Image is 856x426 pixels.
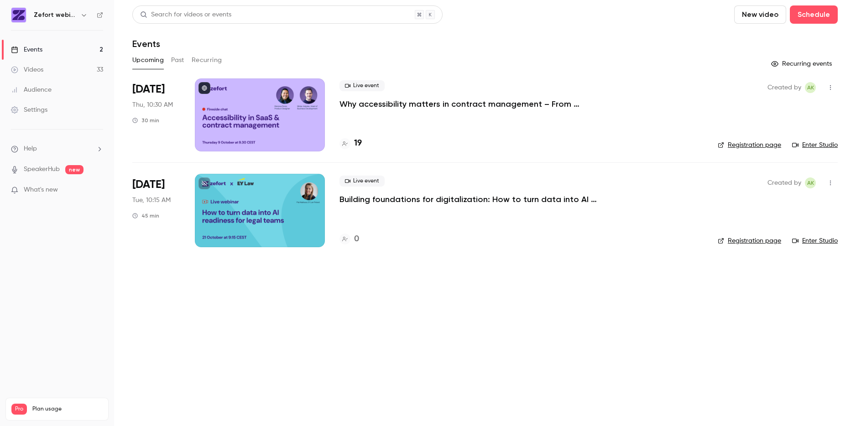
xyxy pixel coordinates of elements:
a: SpeakerHub [24,165,60,174]
div: Audience [11,85,52,94]
a: Building foundations for digitalization: How to turn data into AI readiness for legal teams [339,194,613,205]
a: Enter Studio [792,140,838,150]
span: Live event [339,80,385,91]
span: Help [24,144,37,154]
span: Live event [339,176,385,187]
button: Recurring [192,53,222,68]
span: new [65,165,84,174]
div: Oct 21 Tue, 10:15 AM (Europe/Helsinki) [132,174,180,247]
span: [DATE] [132,82,165,97]
button: New video [734,5,786,24]
span: AK [807,177,814,188]
span: Anna Kauppila [805,177,816,188]
span: Created by [767,82,801,93]
span: Tue, 10:15 AM [132,196,171,205]
div: 45 min [132,212,159,219]
span: AK [807,82,814,93]
span: What's new [24,185,58,195]
img: Zefort webinars [11,8,26,22]
span: Thu, 10:30 AM [132,100,173,109]
a: 0 [339,233,359,245]
iframe: Noticeable Trigger [92,186,103,194]
button: Schedule [790,5,838,24]
a: Registration page [718,236,781,245]
span: Anna Kauppila [805,82,816,93]
span: Pro [11,404,27,415]
div: Search for videos or events [140,10,231,20]
h4: 19 [354,137,362,150]
a: 19 [339,137,362,150]
h6: Zefort webinars [34,10,77,20]
a: Why accessibility matters in contract management – From regulation to real-world usability [339,99,613,109]
div: Videos [11,65,43,74]
h1: Events [132,38,160,49]
a: Enter Studio [792,236,838,245]
h4: 0 [354,233,359,245]
li: help-dropdown-opener [11,144,103,154]
div: Oct 9 Thu, 10:30 AM (Europe/Helsinki) [132,78,180,151]
div: 30 min [132,117,159,124]
div: Events [11,45,42,54]
button: Recurring events [767,57,838,71]
button: Upcoming [132,53,164,68]
span: [DATE] [132,177,165,192]
button: Past [171,53,184,68]
span: Plan usage [32,405,103,413]
div: Settings [11,105,47,114]
span: Created by [767,177,801,188]
a: Registration page [718,140,781,150]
